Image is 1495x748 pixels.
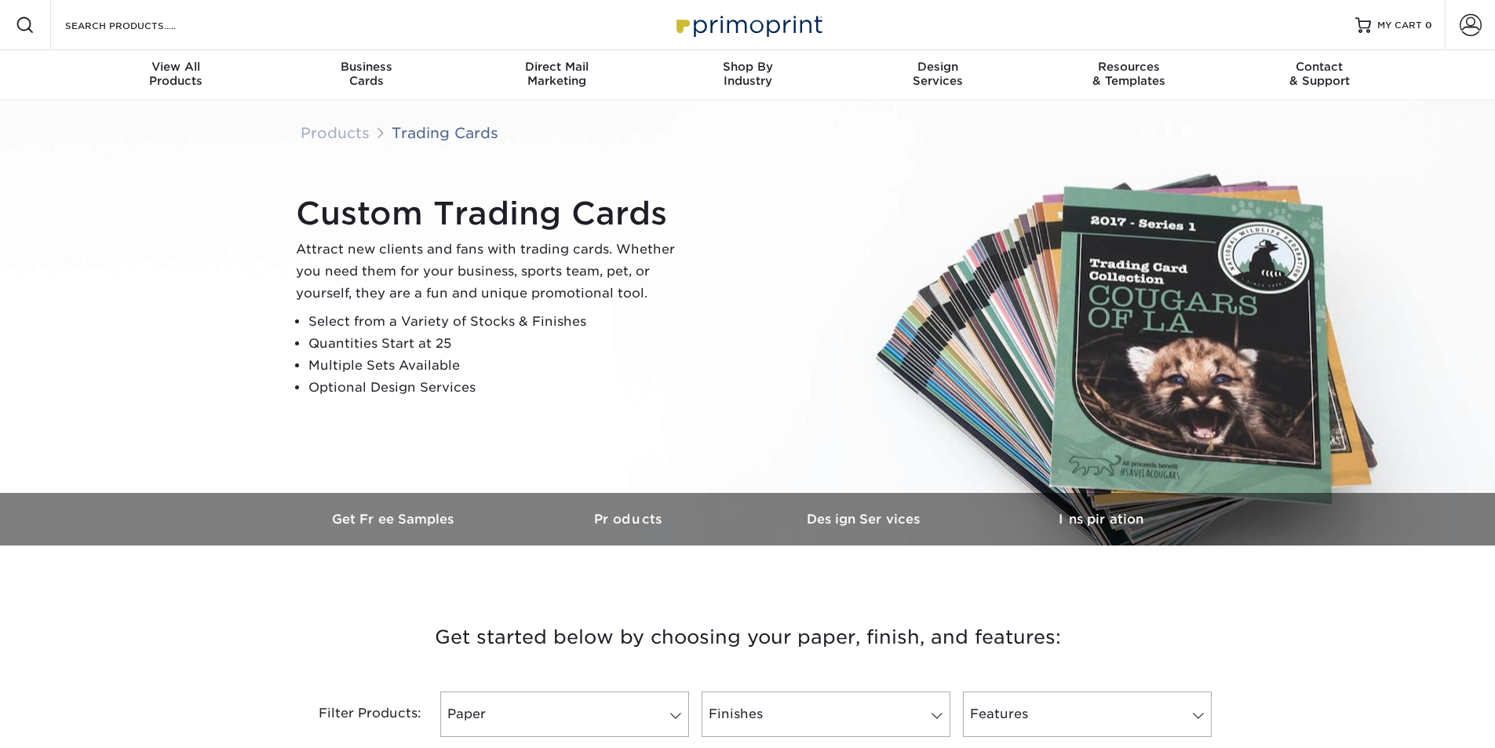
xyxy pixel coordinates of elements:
[748,512,983,527] h3: Design Services
[271,60,461,74] span: Business
[652,60,843,88] div: Industry
[1425,20,1432,31] span: 0
[1224,60,1415,74] span: Contact
[652,50,843,100] a: Shop ByIndustry
[461,50,652,100] a: Direct MailMarketing
[512,512,748,527] h3: Products
[1034,60,1224,88] div: & Templates
[461,60,652,74] span: Direct Mail
[702,691,950,737] a: Finishes
[1224,60,1415,88] div: & Support
[64,16,217,35] input: SEARCH PRODUCTS.....
[963,691,1212,737] a: Features
[301,124,370,141] a: Products
[440,691,689,737] a: Paper
[81,50,272,100] a: View AllProducts
[277,691,434,737] div: Filter Products:
[271,60,461,88] div: Cards
[81,60,272,88] div: Products
[277,493,512,545] a: Get Free Samples
[296,239,688,305] p: Attract new clients and fans with trading cards. Whether you need them for your business, sports ...
[461,60,652,88] div: Marketing
[1034,60,1224,74] span: Resources
[308,355,688,377] li: Multiple Sets Available
[843,60,1034,88] div: Services
[289,602,1207,673] h3: Get started below by choosing your paper, finish, and features:
[748,493,983,545] a: Design Services
[1034,50,1224,100] a: Resources& Templates
[392,124,498,141] a: Trading Cards
[1377,19,1422,32] span: MY CART
[81,60,272,74] span: View All
[669,8,826,42] img: Primoprint
[983,493,1219,545] a: Inspiration
[843,50,1034,100] a: DesignServices
[1224,50,1415,100] a: Contact& Support
[308,333,688,355] li: Quantities Start at 25
[983,512,1219,527] h3: Inspiration
[296,195,688,232] h1: Custom Trading Cards
[652,60,843,74] span: Shop By
[308,311,688,333] li: Select from a Variety of Stocks & Finishes
[271,50,461,100] a: BusinessCards
[277,512,512,527] h3: Get Free Samples
[308,377,688,399] li: Optional Design Services
[512,493,748,545] a: Products
[843,60,1034,74] span: Design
